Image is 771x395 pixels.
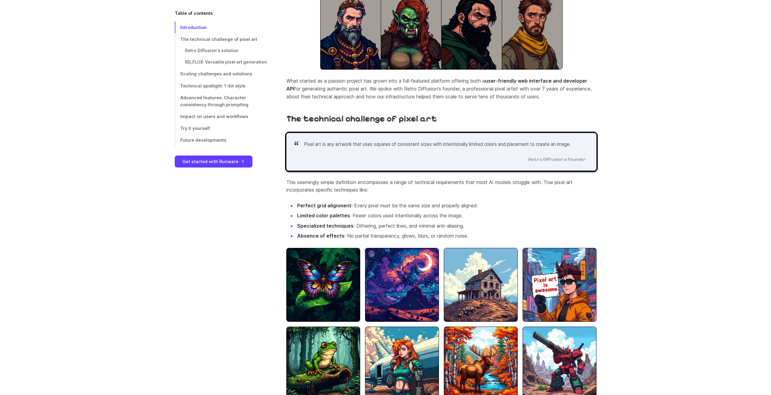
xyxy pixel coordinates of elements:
a: Introduction [175,21,267,33]
a: Impact on users and workflows [175,110,267,122]
strong: Absence of effects [297,233,344,239]
span: Advanced features: Character consistency through prompting [180,95,248,107]
p: What started as a passion project has grown into a full-featured platform offering both a for gen... [286,77,597,100]
a: The technical challenge of pixel art [286,114,437,124]
a: Get started with Runware [175,156,252,167]
strong: Perfect grid alignment [297,202,351,209]
span: Introduction [180,25,207,30]
p: This seemingly simple definition encompasses a range of technical requirements that most AI model... [286,179,597,194]
a: Advanced features: Character consistency through prompting [175,92,267,110]
strong: Specialized techniques [297,223,354,229]
a: Retro Diffusion's solution [175,45,267,57]
img: a rustic, abandoned house on a hill, drawn in pixel art with a clear blue sky and fluffy clouds [444,248,518,322]
span: Future developments [180,137,226,143]
span: Technical spotlight: 1-bit style [180,83,245,88]
span: Table of contents [175,10,213,17]
span: RD_FLUX: Versatile pixel art generation [185,60,267,64]
a: Scaling challenges and solutions [175,68,267,80]
a: The technical challenge of pixel art [175,33,267,45]
li: : Fewer colors used intentionally across the image. [296,212,597,220]
img: a pixel art night sky with a crescent moon, colorful nebula clouds, and a mountainous landscape [365,248,439,322]
a: Technical spotlight: 1-bit style [175,80,267,92]
cite: Retro Diffusion's founder [297,156,586,163]
span: Scaling challenges and solutions [180,71,252,77]
span: The technical challenge of pixel art [180,37,257,42]
strong: user-friendly web interface and developer API [286,78,587,92]
a: RD_FLUX: Versatile pixel art generation [175,57,267,68]
li: : No partial transparency, glows, blurs, or random noise. [296,232,597,240]
li: : Dithering, perfect lines, and minimal anti-aliasing. [296,222,597,230]
a: Future developments [175,134,267,146]
a: Try it yourself [175,122,267,134]
strong: Limited color palettes [297,212,350,219]
span: Try it yourself [180,126,210,131]
li: : Every pixel must be the same size and properly aligned. [296,202,597,210]
p: Pixel art is any artwork that uses squares of consistent sizes with intentionally limited colors ... [304,141,586,148]
img: a vibrant pixel art butterfly with colorful wings resting on a leaf against a lush, leafy background [286,248,360,322]
span: Retro Diffusion's solution [185,48,238,53]
span: Impact on users and workflows [180,114,248,119]
img: a stylish pixel art character holding a sign that says 'Pixel art is awesome' in a futuristic cit... [523,248,597,322]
